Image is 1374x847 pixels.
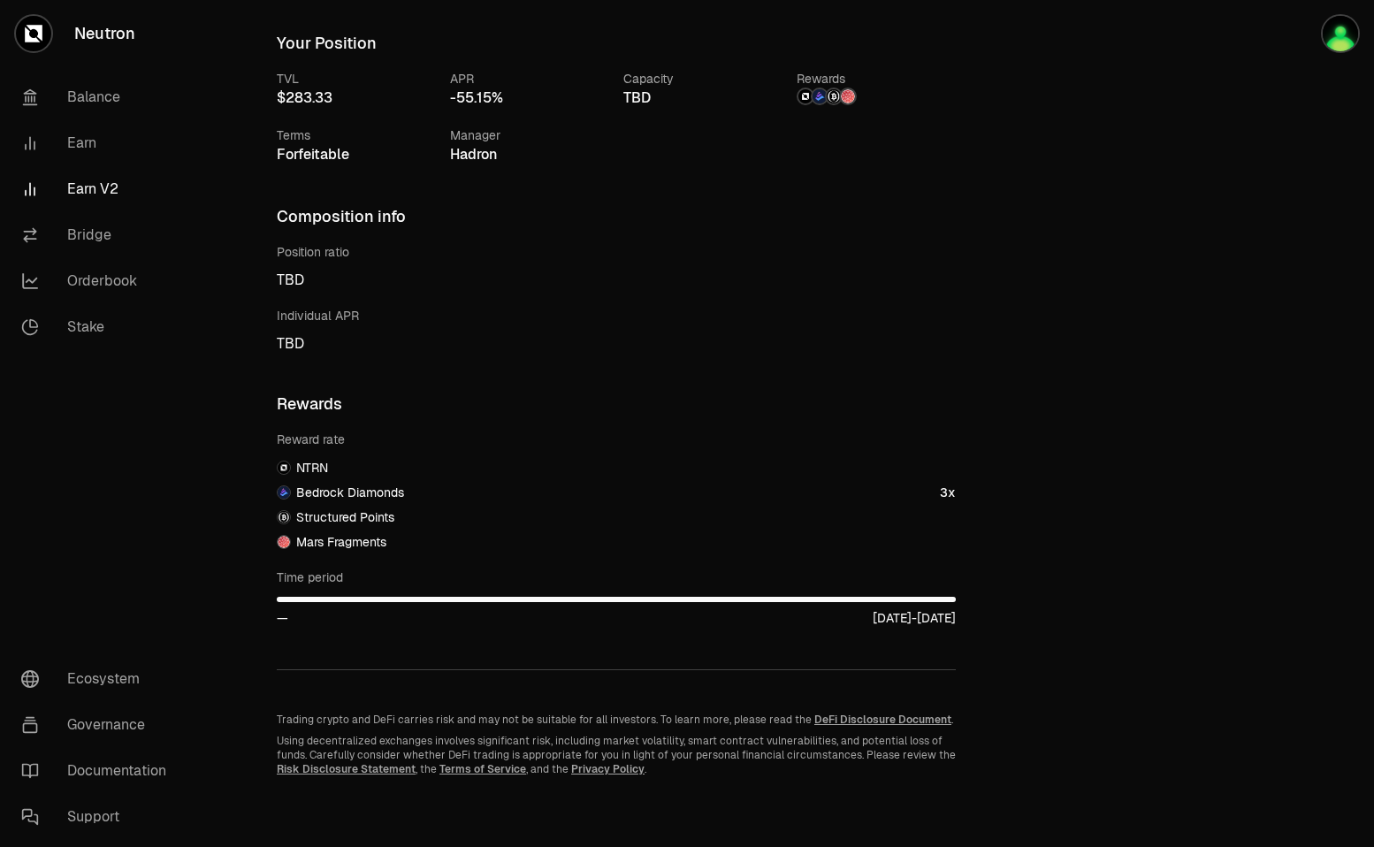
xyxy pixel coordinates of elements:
a: Balance [7,74,191,120]
span: TBD [277,271,956,289]
div: Rewards [797,70,956,88]
p: Trading crypto and DeFi carries risk and may not be suitable for all investors. To learn more, pl... [277,713,956,727]
img: NTRN [798,89,813,103]
div: Manager [450,126,609,144]
div: APR [450,70,609,88]
div: Position ratio [277,243,956,261]
img: NTRN [278,462,290,474]
span: Bedrock Diamonds [296,484,404,501]
img: Mars Fragments [841,89,855,103]
a: Support [7,794,191,840]
a: Earn [7,120,191,166]
div: Forfeitable [277,144,436,165]
a: Bridge [7,212,191,258]
div: Capacity [623,70,782,88]
a: Governance [7,702,191,748]
a: DeFi Disclosure Document [814,713,951,727]
div: Reward rate [277,431,956,448]
div: TVL [277,70,436,88]
a: Ecosystem [7,656,191,702]
span: TBD [277,335,956,353]
div: — [277,609,288,627]
h3: Composition info [277,208,956,225]
div: 3x [940,484,956,501]
div: Terms [277,126,436,144]
a: Orderbook [7,258,191,304]
span: NTRN [296,459,328,477]
img: Structured Points [827,89,841,103]
img: Bedrock Diamonds [278,486,290,499]
div: Individual APR [277,307,956,324]
h3: Your Position [277,34,956,52]
a: Privacy Policy [571,762,645,776]
span: Structured Points [296,508,394,526]
p: Using decentralized exchanges involves significant risk, including market volatility, smart contr... [277,734,956,776]
img: Bedrock Diamonds [813,89,827,103]
h3: Rewards [277,395,956,413]
a: Earn V2 [7,166,191,212]
a: Documentation [7,748,191,794]
span: Mars Fragments [296,533,386,551]
div: TBD [623,88,782,109]
img: Structured Points [278,511,290,523]
div: Time period [277,568,956,586]
img: Mars Fragments [278,536,290,548]
a: Stake [7,304,191,350]
img: brainKID [1323,16,1358,51]
a: Terms of Service [439,762,526,776]
div: Hadron [450,144,609,165]
a: Risk Disclosure Statement [277,762,416,776]
div: [DATE] - [DATE] [873,609,956,627]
